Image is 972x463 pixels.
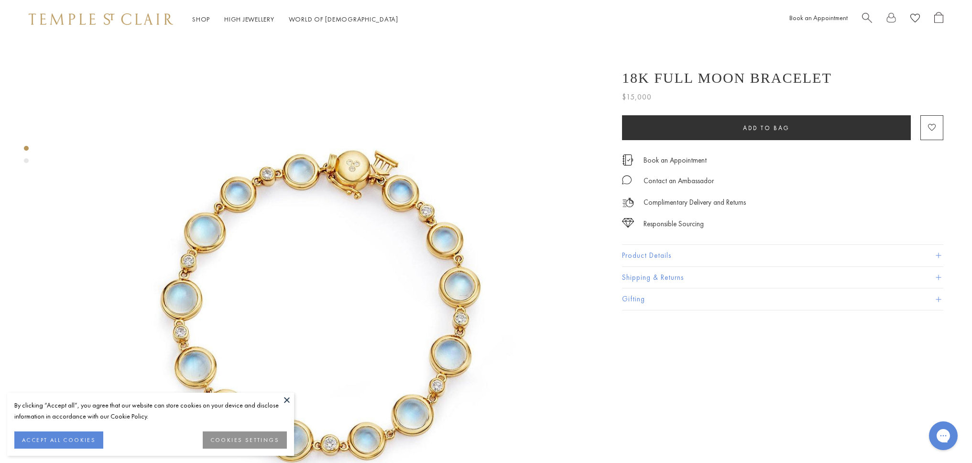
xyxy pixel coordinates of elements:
[14,431,103,449] button: ACCEPT ALL COOKIES
[622,245,943,266] button: Product Details
[789,13,848,22] a: Book an Appointment
[622,175,632,185] img: MessageIcon-01_2.svg
[289,15,398,23] a: World of [DEMOGRAPHIC_DATA]World of [DEMOGRAPHIC_DATA]
[622,288,943,310] button: Gifting
[644,175,714,187] div: Contact an Ambassador
[644,155,707,165] a: Book an Appointment
[622,115,911,140] button: Add to bag
[622,154,633,165] img: icon_appointment.svg
[622,267,943,288] button: Shipping & Returns
[192,15,210,23] a: ShopShop
[743,124,790,132] span: Add to bag
[644,197,746,209] p: Complimentary Delivery and Returns
[622,70,832,86] h1: 18K Full Moon Bracelet
[622,91,652,103] span: $15,000
[934,12,943,27] a: Open Shopping Bag
[622,197,634,209] img: icon_delivery.svg
[24,143,29,171] div: Product gallery navigation
[203,431,287,449] button: COOKIES SETTINGS
[192,13,398,25] nav: Main navigation
[644,218,704,230] div: Responsible Sourcing
[29,13,173,25] img: Temple St. Clair
[14,400,287,422] div: By clicking “Accept all”, you agree that our website can store cookies on your device and disclos...
[622,218,634,228] img: icon_sourcing.svg
[862,12,872,27] a: Search
[910,12,920,27] a: View Wishlist
[224,15,274,23] a: High JewelleryHigh Jewellery
[924,418,962,453] iframe: Gorgias live chat messenger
